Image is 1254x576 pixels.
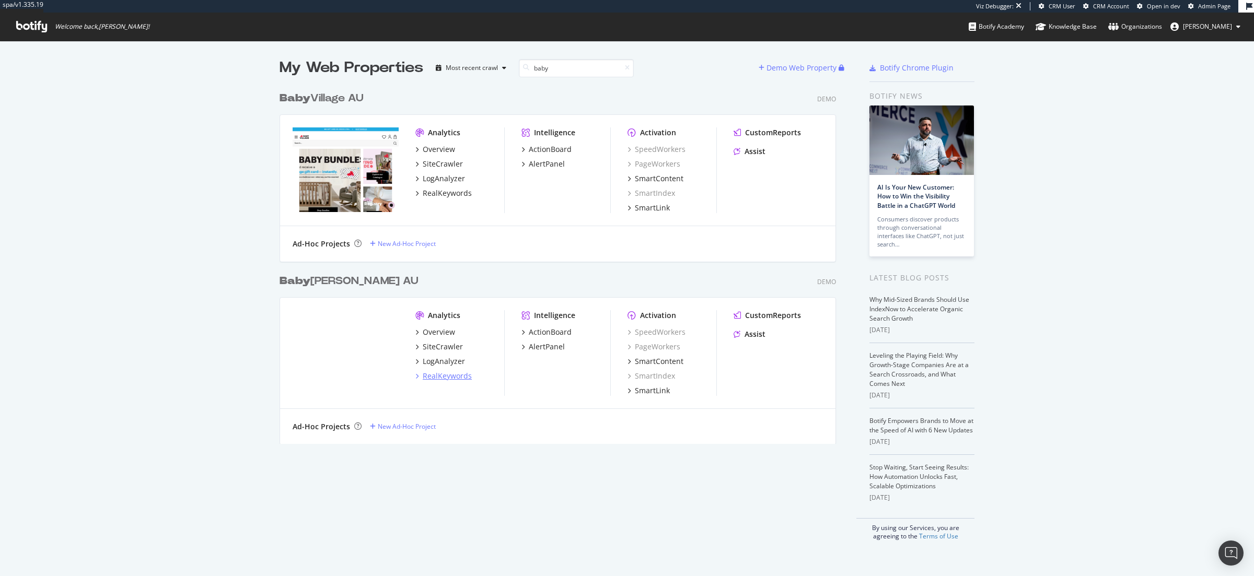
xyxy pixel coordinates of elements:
div: Intelligence [534,127,575,138]
div: ActionBoard [529,144,572,155]
div: Ad-Hoc Projects [293,239,350,249]
div: Analytics [428,127,460,138]
a: CRM User [1039,2,1075,10]
div: Intelligence [534,310,575,321]
a: Why Mid-Sized Brands Should Use IndexNow to Accelerate Organic Search Growth [869,295,969,323]
div: Activation [640,127,676,138]
div: SmartContent [635,173,683,184]
a: Admin Page [1188,2,1230,10]
a: Organizations [1108,13,1162,41]
a: RealKeywords [415,371,472,381]
a: RealKeywords [415,188,472,198]
b: Baby [280,276,310,286]
a: AlertPanel [521,342,565,352]
div: [PERSON_NAME] AU [280,274,419,289]
span: Open in dev [1147,2,1180,10]
div: Knowledge Base [1036,21,1097,32]
a: Botify Empowers Brands to Move at the Speed of AI with 6 New Updates [869,416,973,434]
div: By using our Services, you are agreeing to the [856,518,974,540]
div: SpeedWorkers [628,327,686,337]
a: ActionBoard [521,327,572,337]
div: Activation [640,310,676,321]
div: [DATE] [869,437,974,446]
div: SmartLink [635,385,670,396]
span: CRM User [1049,2,1075,10]
a: Open in dev [1137,2,1180,10]
button: [PERSON_NAME] [1162,18,1249,35]
div: RealKeywords [423,188,472,198]
div: [DATE] [869,493,974,502]
div: Botify news [869,90,974,102]
div: SiteCrawler [423,342,463,352]
div: Overview [423,327,455,337]
div: CustomReports [745,310,801,321]
span: CRM Account [1093,2,1129,10]
div: Consumers discover products through conversational interfaces like ChatGPT, not just search… [877,215,966,249]
a: SmartContent [628,173,683,184]
div: LogAnalyzer [423,173,465,184]
div: Analytics [428,310,460,321]
div: Botify Academy [969,21,1024,32]
div: SiteCrawler [423,159,463,169]
div: My Web Properties [280,57,423,78]
a: CRM Account [1083,2,1129,10]
div: grid [280,78,844,444]
a: Overview [415,327,455,337]
a: SmartIndex [628,188,675,198]
a: BabyVillage AU [280,91,368,106]
a: ActionBoard [521,144,572,155]
div: LogAnalyzer [423,356,465,367]
div: Botify Chrome Plugin [880,63,954,73]
span: Welcome back, [PERSON_NAME] ! [55,22,149,31]
div: Overview [423,144,455,155]
a: CustomReports [734,127,801,138]
a: Botify Chrome Plugin [869,63,954,73]
div: Latest Blog Posts [869,272,974,284]
div: RealKeywords [423,371,472,381]
span: Admin Page [1198,2,1230,10]
div: Assist [745,329,765,339]
div: New Ad-Hoc Project [378,239,436,248]
a: Baby[PERSON_NAME] AU [280,274,423,289]
span: Lucas Oriot [1183,22,1232,31]
a: PageWorkers [628,342,680,352]
a: Leveling the Playing Field: Why Growth-Stage Companies Are at a Search Crossroads, and What Comes... [869,351,969,388]
div: ActionBoard [529,327,572,337]
div: SmartContent [635,356,683,367]
a: LogAnalyzer [415,173,465,184]
a: LogAnalyzer [415,356,465,367]
a: SmartLink [628,203,670,213]
a: AlertPanel [521,159,565,169]
div: AlertPanel [529,159,565,169]
input: Search [519,59,634,77]
div: [DATE] [869,325,974,335]
div: Open Intercom Messenger [1218,540,1244,566]
div: Demo Web Property [767,63,837,73]
div: AlertPanel [529,342,565,352]
div: [DATE] [869,391,974,400]
a: CustomReports [734,310,801,321]
div: CustomReports [745,127,801,138]
div: SmartLink [635,203,670,213]
a: AI Is Your New Customer: How to Win the Visibility Battle in a ChatGPT World [877,183,955,209]
img: AI Is Your New Customer: How to Win the Visibility Battle in a ChatGPT World [869,105,974,175]
a: Assist [734,146,765,157]
div: Village AU [280,91,364,106]
a: Overview [415,144,455,155]
a: SmartIndex [628,371,675,381]
a: New Ad-Hoc Project [370,239,436,248]
a: Stop Waiting, Start Seeing Results: How Automation Unlocks Fast, Scalable Optimizations [869,463,969,490]
div: Assist [745,146,765,157]
a: SiteCrawler [415,342,463,352]
div: Ad-Hoc Projects [293,421,350,432]
a: PageWorkers [628,159,680,169]
div: Demo [817,277,836,286]
a: SpeedWorkers [628,144,686,155]
b: Baby [280,93,310,103]
img: Baby Bunting [293,310,399,395]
